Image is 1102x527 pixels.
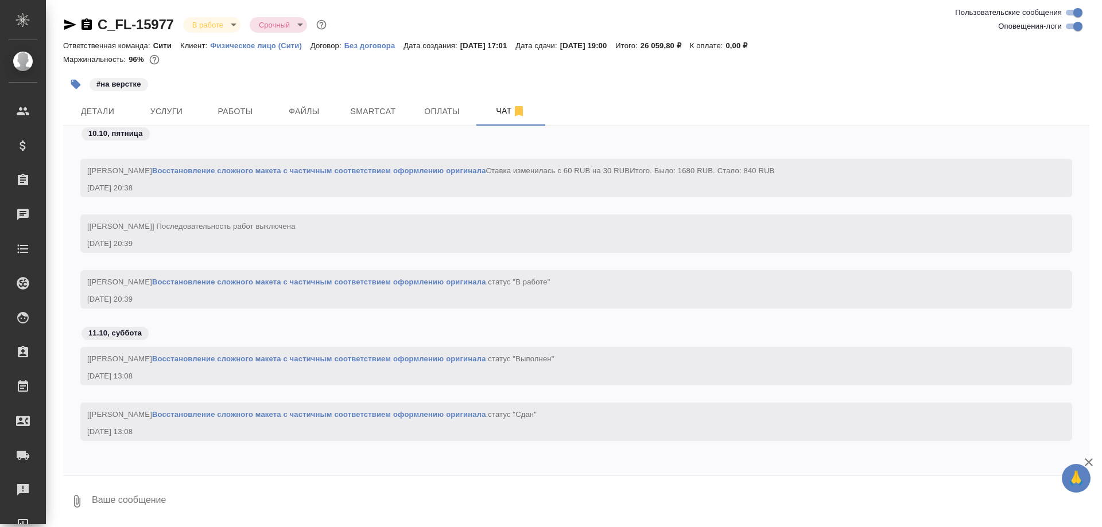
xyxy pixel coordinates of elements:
[210,40,311,50] a: Физическое лицо (Сити)
[87,278,550,286] span: [[PERSON_NAME] .
[210,41,311,50] p: Физическое лицо (Сити)
[70,104,125,119] span: Детали
[403,41,460,50] p: Дата создания:
[512,104,526,118] svg: Отписаться
[208,104,263,119] span: Работы
[630,166,774,175] span: Итого. Было: 1680 RUB. Стало: 840 RUB
[63,72,88,97] button: Добавить тэг
[88,327,142,339] p: 11.10, суббота
[641,41,690,50] p: 26 059,80 ₽
[87,222,296,231] span: [[PERSON_NAME]] Последовательность работ выключена
[63,55,129,64] p: Маржинальность:
[139,104,194,119] span: Услуги
[255,20,293,30] button: Срочный
[560,41,616,50] p: [DATE] 19:00
[152,354,486,363] a: Восстановление сложного макета с частичным соответствием оформлению оригинала
[63,18,77,32] button: Скопировать ссылку для ЯМессенджера
[88,79,149,88] span: на верстке
[147,52,162,67] button: 840.79 RUB;
[180,41,210,50] p: Клиент:
[87,238,1032,249] div: [DATE] 20:39
[183,17,240,33] div: В работе
[129,55,146,64] p: 96%
[98,17,174,32] a: C_FL-15977
[311,41,344,50] p: Договор:
[998,21,1062,32] span: Оповещения-логи
[460,41,516,50] p: [DATE] 17:01
[189,20,227,30] button: В работе
[87,354,554,363] span: [[PERSON_NAME] .
[87,426,1032,438] div: [DATE] 13:08
[152,410,486,419] a: Восстановление сложного макета с частичным соответствием оформлению оригинала
[87,294,1032,305] div: [DATE] 20:39
[414,104,469,119] span: Оплаты
[87,410,537,419] span: [[PERSON_NAME] .
[488,354,554,363] span: статус "Выполнен"
[1066,466,1086,490] span: 🙏
[87,166,774,175] span: [[PERSON_NAME] Ставка изменилась с 60 RUB на 30 RUB
[87,182,1032,194] div: [DATE] 20:38
[344,40,404,50] a: Без договора
[690,41,726,50] p: К оплате:
[153,41,180,50] p: Сити
[488,278,550,286] span: статус "В работе"
[483,104,538,118] span: Чат
[1062,464,1091,493] button: 🙏
[152,278,486,286] a: Восстановление сложного макета с частичным соответствием оформлению оригинала
[80,18,94,32] button: Скопировать ссылку
[96,79,141,90] p: #на верстке
[615,41,640,50] p: Итого:
[250,17,307,33] div: В работе
[87,370,1032,382] div: [DATE] 13:08
[88,128,143,139] p: 10.10, пятница
[63,41,153,50] p: Ответственная команда:
[955,7,1062,18] span: Пользовательские сообщения
[346,104,401,119] span: Smartcat
[314,17,329,32] button: Доп статусы указывают на важность/срочность заказа
[515,41,560,50] p: Дата сдачи:
[277,104,332,119] span: Файлы
[488,410,537,419] span: статус "Сдан"
[726,41,756,50] p: 0,00 ₽
[344,41,404,50] p: Без договора
[152,166,486,175] a: Восстановление сложного макета с частичным соответствием оформлению оригинала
